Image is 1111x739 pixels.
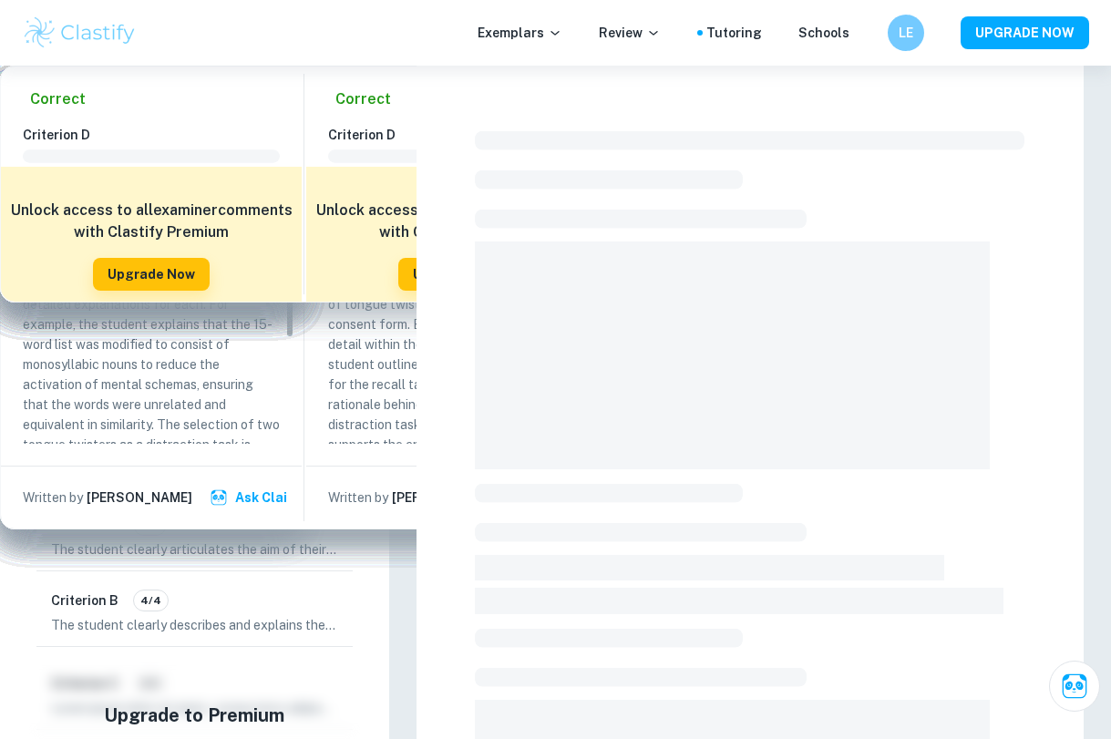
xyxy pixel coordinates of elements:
button: Ask Clai [206,481,294,514]
h6: Criterion D [23,125,294,145]
p: Written by [328,488,388,508]
p: The student provides a list of all materials used in their experiment, including the modified 15-... [328,234,585,455]
h6: Correct [335,88,391,110]
p: Exemplars [478,23,562,43]
button: Ask Clai [1049,661,1100,712]
img: Clastify logo [22,15,138,51]
h6: LE [896,23,917,43]
p: The student clearly describes and explains the research design, detailing the independent measure... [51,615,338,635]
button: View full profile [196,493,205,502]
p: Review [599,23,661,43]
h6: Correct [30,88,86,110]
h6: Criterion B [51,590,118,611]
p: The student clarifies their choice of materials used in the [GEOGRAPHIC_DATA] by providing detail... [23,234,280,615]
h6: Criterion D [328,125,600,145]
img: clai.svg [210,488,228,507]
button: LE [888,15,924,51]
h5: Upgrade to Premium [104,702,284,729]
a: Schools [798,23,849,43]
button: Upgrade Now [398,258,515,291]
h6: Unlock access to all examiner comments with Clastify Premium [10,200,293,243]
p: Written by [23,488,83,508]
span: 4/4 [134,592,168,609]
h6: Unlock access to all examiner comments with Clastify Premium [315,200,598,243]
h6: [PERSON_NAME] [87,488,192,508]
a: Tutoring [706,23,762,43]
button: Upgrade Now [93,258,210,291]
h6: [PERSON_NAME] [392,488,498,508]
p: The student clearly articulates the aim of their investigation, focusing on the effect of delay t... [51,539,338,559]
button: UPGRADE NOW [961,16,1089,49]
button: Help and Feedback [864,28,873,37]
